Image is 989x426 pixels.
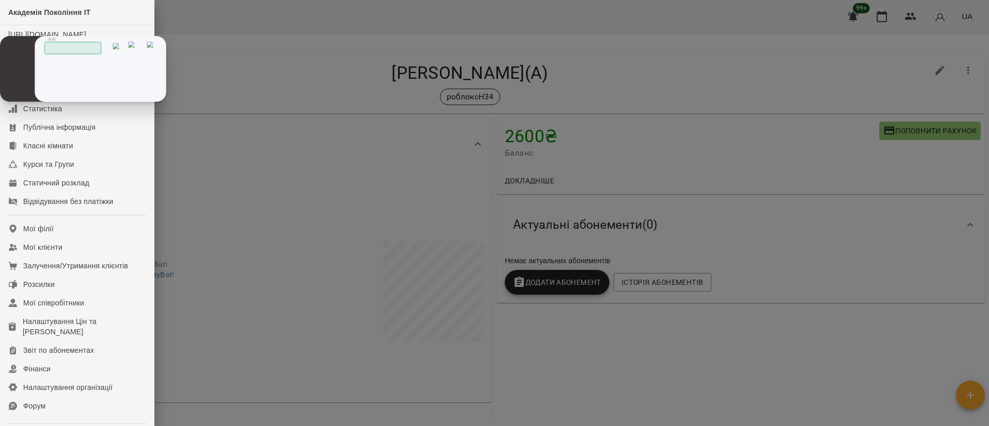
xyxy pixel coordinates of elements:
a: [URL][DOMAIN_NAME] [8,30,86,39]
div: Налаштування Цін та [PERSON_NAME] [23,316,146,337]
div: Курси та Групи [23,159,74,169]
div: Фінанси [23,364,50,374]
div: Налаштування організації [23,382,113,393]
div: Звіт по абонементах [23,345,94,355]
div: Форум [23,401,46,411]
div: Мої філії [23,224,54,234]
div: Розсилки [23,279,55,289]
div: Публічна інформація [23,122,95,132]
span: Академія Покоління ІТ [8,8,91,16]
div: Класні кімнати [23,141,73,151]
div: Мої клієнти [23,242,62,252]
div: Статичний розклад [23,178,89,188]
div: Статистика [23,104,62,114]
div: Мої співробітники [23,298,84,308]
div: Відвідування без платіжки [23,196,113,207]
div: Залучення/Утримання клієнтів [23,261,128,271]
